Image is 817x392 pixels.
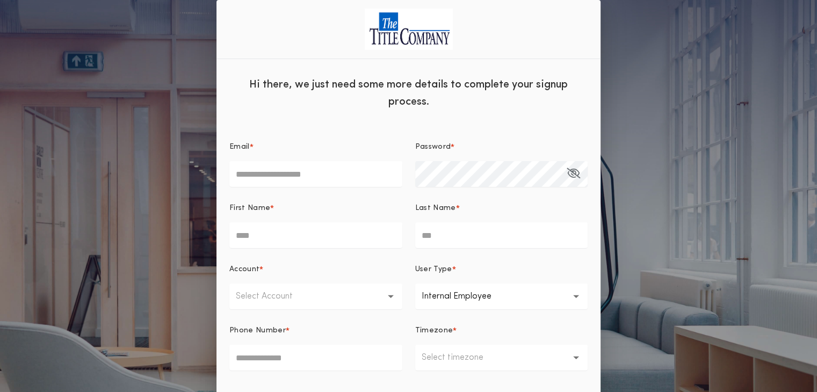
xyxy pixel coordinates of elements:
[422,290,509,303] p: Internal Employee
[415,161,588,187] input: Password*
[229,222,402,248] input: First Name*
[415,222,588,248] input: Last Name*
[415,264,452,275] p: User Type
[229,161,402,187] input: Email*
[567,161,580,187] button: Password*
[415,325,453,336] p: Timezone
[415,284,588,309] button: Internal Employee
[229,142,250,153] p: Email
[365,9,453,50] img: logo
[229,345,402,371] input: Phone Number*
[415,345,588,371] button: Select timezone
[216,68,601,116] div: Hi there, we just need some more details to complete your signup process.
[229,325,286,336] p: Phone Number
[229,264,259,275] p: Account
[415,142,451,153] p: Password
[236,290,310,303] p: Select Account
[229,284,402,309] button: Select Account
[415,203,456,214] p: Last Name
[229,203,270,214] p: First Name
[422,351,501,364] p: Select timezone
